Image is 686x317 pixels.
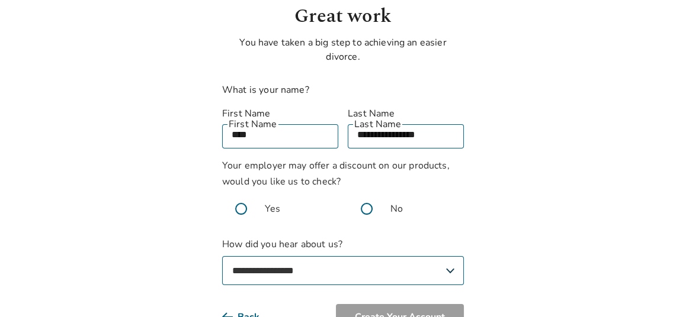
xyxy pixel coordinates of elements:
[222,35,464,64] p: You have taken a big step to achieving an easier divorce.
[222,83,309,96] label: What is your name?
[222,256,464,285] select: How did you hear about us?
[627,260,686,317] iframe: Chat Widget
[222,237,464,285] label: How did you hear about us?
[348,106,464,121] label: Last Name
[222,2,464,31] h1: Great work
[222,159,450,188] span: Your employer may offer a discount on our products, would you like us to check?
[390,202,403,216] span: No
[265,202,280,216] span: Yes
[222,106,338,121] label: First Name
